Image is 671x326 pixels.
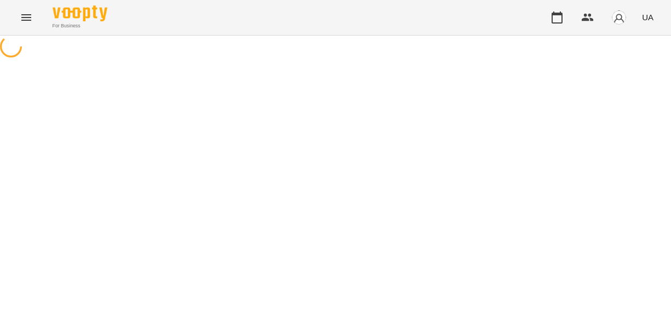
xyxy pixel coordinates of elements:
button: Menu [13,4,39,31]
img: avatar_s.png [611,10,627,25]
span: UA [642,11,653,23]
img: Voopty Logo [53,5,107,21]
button: UA [638,7,658,27]
span: For Business [53,22,107,30]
